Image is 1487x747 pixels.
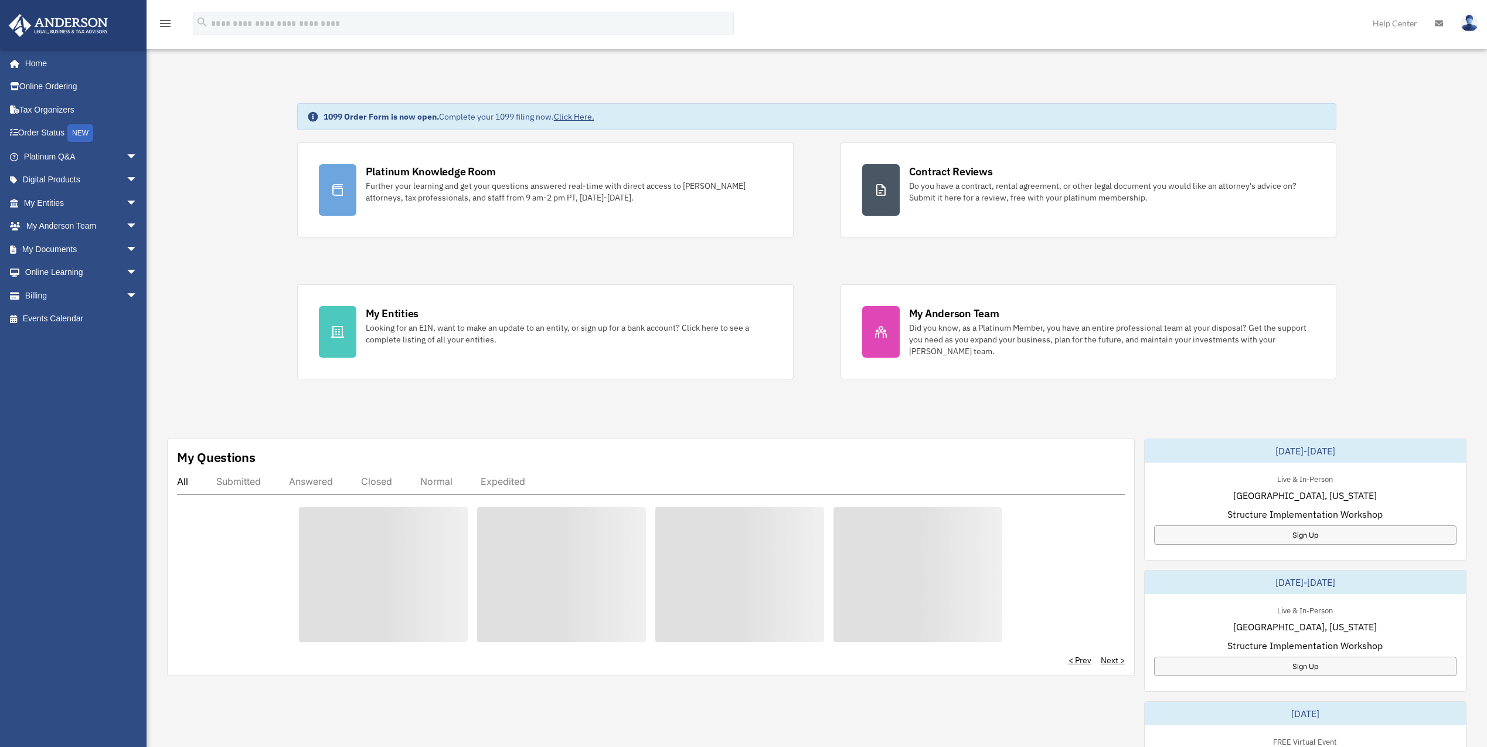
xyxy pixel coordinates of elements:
[5,14,111,37] img: Anderson Advisors Platinum Portal
[1227,639,1383,653] span: Structure Implementation Workshop
[126,237,149,262] span: arrow_drop_down
[1145,439,1466,463] div: [DATE]-[DATE]
[909,180,1315,203] div: Do you have a contract, rental agreement, or other legal document you would like an attorney's ad...
[8,284,155,307] a: Billingarrow_drop_down
[1264,735,1346,747] div: FREE Virtual Event
[1233,620,1377,634] span: [GEOGRAPHIC_DATA], [US_STATE]
[8,261,155,284] a: Online Learningarrow_drop_down
[909,322,1315,357] div: Did you know, as a Platinum Member, you have an entire professional team at your disposal? Get th...
[177,449,256,466] div: My Questions
[1227,507,1383,521] span: Structure Implementation Workshop
[297,284,794,379] a: My Entities Looking for an EIN, want to make an update to an entity, or sign up for a bank accoun...
[1268,603,1342,616] div: Live & In-Person
[1154,525,1457,545] a: Sign Up
[8,191,155,215] a: My Entitiesarrow_drop_down
[289,476,333,487] div: Answered
[1154,657,1457,676] a: Sign Up
[324,111,594,123] div: Complete your 1099 filing now.
[909,164,993,179] div: Contract Reviews
[481,476,525,487] div: Expedited
[216,476,261,487] div: Submitted
[1233,488,1377,502] span: [GEOGRAPHIC_DATA], [US_STATE]
[126,215,149,239] span: arrow_drop_down
[126,191,149,215] span: arrow_drop_down
[366,164,496,179] div: Platinum Knowledge Room
[8,98,155,121] a: Tax Organizers
[8,307,155,331] a: Events Calendar
[8,237,155,261] a: My Documentsarrow_drop_down
[1069,654,1091,666] a: < Prev
[841,142,1337,237] a: Contract Reviews Do you have a contract, rental agreement, or other legal document you would like...
[1461,15,1478,32] img: User Pic
[297,142,794,237] a: Platinum Knowledge Room Further your learning and get your questions answered real-time with dire...
[8,52,149,75] a: Home
[126,284,149,308] span: arrow_drop_down
[8,215,155,238] a: My Anderson Teamarrow_drop_down
[909,306,999,321] div: My Anderson Team
[1145,571,1466,594] div: [DATE]-[DATE]
[361,476,392,487] div: Closed
[8,75,155,99] a: Online Ordering
[177,476,188,487] div: All
[420,476,452,487] div: Normal
[126,168,149,192] span: arrow_drop_down
[366,322,772,345] div: Looking for an EIN, want to make an update to an entity, or sign up for a bank account? Click her...
[8,168,155,192] a: Digital Productsarrow_drop_down
[158,21,172,30] a: menu
[126,261,149,285] span: arrow_drop_down
[196,16,209,29] i: search
[8,145,155,168] a: Platinum Q&Aarrow_drop_down
[324,111,439,122] strong: 1099 Order Form is now open.
[158,16,172,30] i: menu
[126,145,149,169] span: arrow_drop_down
[1145,702,1466,725] div: [DATE]
[67,124,93,142] div: NEW
[366,306,418,321] div: My Entities
[841,284,1337,379] a: My Anderson Team Did you know, as a Platinum Member, you have an entire professional team at your...
[366,180,772,203] div: Further your learning and get your questions answered real-time with direct access to [PERSON_NAM...
[1101,654,1125,666] a: Next >
[1268,472,1342,484] div: Live & In-Person
[8,121,155,145] a: Order StatusNEW
[554,111,594,122] a: Click Here.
